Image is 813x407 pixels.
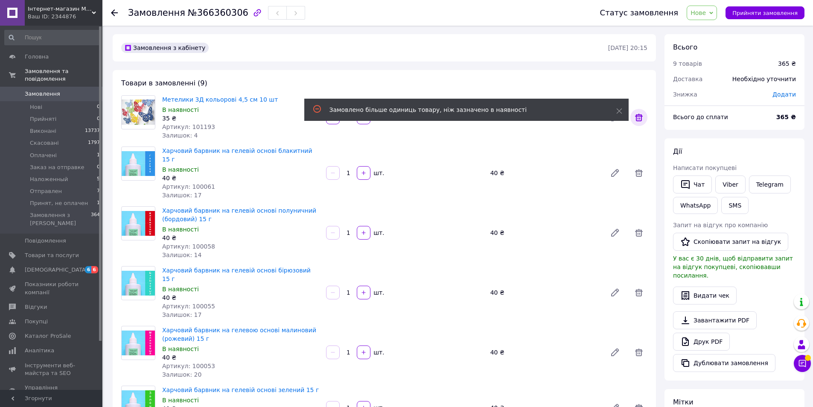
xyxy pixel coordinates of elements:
div: Повернутися назад [111,9,118,17]
span: Мітки [673,398,694,406]
button: Чат [673,176,712,193]
span: В наявності [162,346,199,352]
a: Харчовий барвник на гелевій основі зелений 15 г [162,387,319,393]
div: 40 ₴ [162,174,319,182]
span: Залишок: 14 [162,252,201,258]
span: Показники роботи компанії [25,281,79,296]
span: 364 [91,211,100,227]
span: [DEMOGRAPHIC_DATA] [25,266,88,274]
span: Видалити [630,224,647,241]
span: В наявності [162,166,199,173]
a: Редагувати [606,224,624,241]
span: Артикул: 100058 [162,243,215,250]
a: Viber [715,176,745,193]
span: Артикул: 101193 [162,123,215,130]
a: Харчовий барвник на гелевою основі малиновий (рожевий) 15 г [162,327,316,342]
b: 365 ₴ [776,114,796,120]
span: Покупці [25,318,48,325]
span: Залишок: 17 [162,192,201,199]
span: Виконані [30,127,56,135]
span: Відгуки [25,303,47,311]
span: Дії [673,147,682,155]
span: Всього до сплати [673,114,728,120]
a: Друк PDF [673,333,730,351]
span: Залишок: 17 [162,311,201,318]
span: Інструменти веб-майстра та SEO [25,362,79,377]
div: 40 ₴ [162,353,319,362]
span: Нове [691,9,706,16]
span: 1797 [88,139,100,147]
span: Залишок: 4 [162,132,198,139]
button: Видати чек [673,287,737,305]
div: 35 ₴ [162,114,319,123]
span: 0 [97,115,100,123]
span: 6 [85,266,92,273]
span: Наложенный [30,176,68,183]
img: Харчовий барвник на гелевій основі блакитний 15 г [122,151,155,176]
div: 40 ₴ [487,346,603,358]
span: 1 [97,152,100,159]
span: 7 [97,187,100,195]
span: Артикул: 100053 [162,363,215,369]
div: 40 ₴ [162,234,319,242]
span: 9 товарів [673,60,702,67]
button: Прийняти замовлення [726,6,804,19]
span: Заказ на отправке [30,164,85,171]
span: В наявності [162,106,199,113]
span: Замовлення [25,90,60,98]
div: 40 ₴ [162,293,319,302]
img: Харчовий барвник на гелевій основі бірюзовий 15 г [122,271,155,296]
div: шт. [371,288,385,297]
span: Управління сайтом [25,384,79,399]
span: В наявності [162,226,199,233]
button: Чат з покупцем [794,355,811,372]
span: Прийняті [30,115,56,123]
span: Залишок: 20 [162,371,201,378]
input: Пошук [4,30,101,45]
span: Оплачені [30,152,57,159]
span: Скасовані [30,139,59,147]
div: 40 ₴ [487,227,603,239]
a: Харчовий барвник на гелевій основі полуничний (бордовий) 15 г [162,207,316,223]
span: Інтернет-магазин Міла-Таміла [28,5,92,13]
span: Видалити [630,344,647,361]
a: Харчовий барвник на гелевій основі бірюзовий 15 г [162,267,311,282]
span: Прийняти замовлення [732,10,798,16]
div: Ваш ID: 2344876 [28,13,102,20]
div: 40 ₴ [487,287,603,299]
a: Харчовий барвник на гелевій основі блакитний 15 г [162,147,312,163]
span: В наявності [162,397,199,404]
span: Товари та послуги [25,252,79,259]
span: Каталог ProSale [25,332,71,340]
span: Запит на відгук про компанію [673,222,768,228]
span: Замовлення та повідомлення [25,67,102,83]
span: Всього [673,43,697,51]
span: У вас є 30 днів, щоб відправити запит на відгук покупцеві, скопіювавши посилання. [673,255,793,279]
a: Метелики 3Д кольорові 4,5 см 10 шт [162,96,278,103]
div: Замовлення з кабінету [121,43,209,53]
span: Написати покупцеві [673,164,737,171]
span: Товари в замовленні (9) [121,79,207,87]
span: №366360306 [188,8,248,18]
span: Повідомлення [25,237,66,245]
button: Скопіювати запит на відгук [673,233,788,251]
span: 0 [97,164,100,171]
span: Артикул: 100061 [162,183,215,190]
span: 5 [97,176,100,183]
div: Замовлено більше одиниць товару, ніж зазначено в наявності [329,105,595,114]
span: Додати [772,91,796,98]
span: 1 [97,199,100,207]
span: Замовлення [128,8,185,18]
span: Артикул: 100055 [162,303,215,310]
span: В наявності [162,286,199,293]
div: шт. [371,169,385,177]
a: WhatsApp [673,197,718,214]
span: Доставка [673,76,702,82]
span: 13737 [85,127,100,135]
span: Видалити [630,284,647,301]
img: Харчовий барвник на гелевій основі полуничний (бордовий) 15 г [122,211,155,236]
span: Замовлення з [PERSON_NAME] [30,211,91,227]
span: Отправлен [30,187,62,195]
a: Редагувати [606,344,624,361]
span: Знижка [673,91,697,98]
